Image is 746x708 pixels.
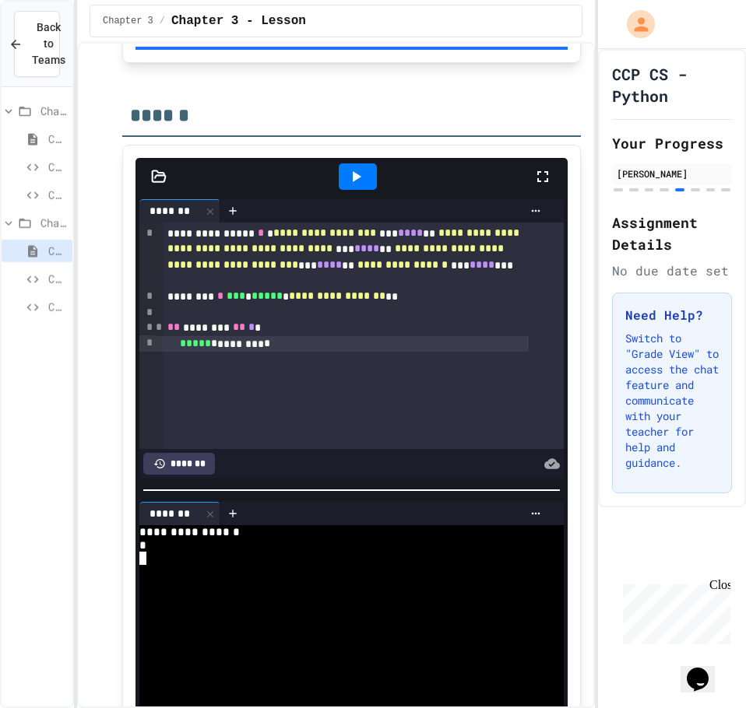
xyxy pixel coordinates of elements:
[48,187,66,203] span: Chapter 2 - PE #13
[617,578,730,644] iframe: chat widget
[48,159,66,175] span: Chapter 2 - AW #15
[612,63,732,107] h1: CCP CS - Python
[160,15,165,27] span: /
[612,132,732,154] h2: Your Progress
[40,103,66,119] span: Chapter 2
[40,215,66,231] span: Chapter 3
[48,131,66,147] span: Chapter 2 - Lesson
[48,299,66,315] span: Chapter 3 - PE #16
[14,11,60,77] button: Back to Teams
[32,19,65,68] span: Back to Teams
[617,166,727,181] div: [PERSON_NAME]
[611,6,659,42] div: My Account
[612,212,732,255] h2: Assignment Details
[48,271,66,287] span: Chapter 3 - AW #10
[612,261,732,280] div: No due date set
[6,6,107,99] div: Chat with us now!Close
[625,331,719,471] p: Switch to "Grade View" to access the chat feature and communicate with your teacher for help and ...
[171,12,306,30] span: Chapter 3 - Lesson
[103,15,153,27] span: Chapter 3
[625,306,719,324] h3: Need Help?
[681,646,730,692] iframe: chat widget
[48,243,66,259] span: Chapter 3 - Lesson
